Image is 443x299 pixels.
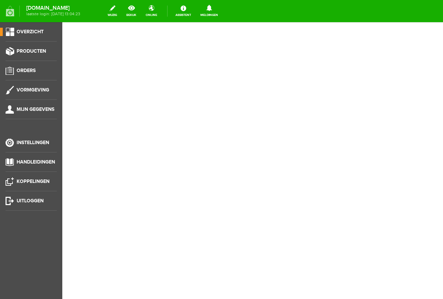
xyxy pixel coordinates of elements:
[26,12,80,16] span: laatste login: [DATE] 13:04:23
[17,68,36,73] span: Orders
[17,140,49,146] span: Instellingen
[17,198,44,204] span: Uitloggen
[17,106,54,112] span: Mijn gegevens
[17,159,55,165] span: Handleidingen
[17,87,49,93] span: Vormgeving
[142,3,161,19] a: online
[103,3,121,19] a: wijzig
[26,6,80,10] strong: [DOMAIN_NAME]
[17,178,49,184] span: Koppelingen
[196,3,222,19] a: Meldingen
[122,3,141,19] a: bekijk
[17,48,46,54] span: Producten
[171,3,195,19] a: Assistent
[17,29,44,35] span: Overzicht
